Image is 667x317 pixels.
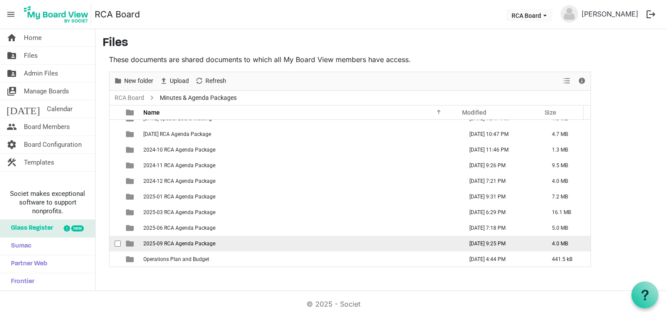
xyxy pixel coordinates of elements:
td: checkbox [109,251,121,267]
span: 2025-03 RCA Agenda Package [143,209,215,215]
span: Refresh [205,76,227,86]
span: 2025-06 RCA Agenda Package [143,225,215,231]
span: Upload [169,76,190,86]
td: checkbox [109,189,121,205]
span: Home [24,29,42,46]
span: New folder [123,76,154,86]
td: January 21, 2025 9:31 PM column header Modified [460,189,543,205]
span: 2024-11 RCA Agenda Package [143,162,215,168]
td: checkbox [109,205,121,220]
td: April 09, 2025 6:29 PM column header Modified [460,205,543,220]
div: View [560,72,575,90]
span: Files [24,47,38,64]
h3: Files [102,36,660,51]
span: Societ makes exceptional software to support nonprofits. [4,189,91,215]
span: people [7,118,17,135]
div: Upload [156,72,192,90]
td: is template cell column header type [121,236,141,251]
span: Glass Register [7,220,53,237]
span: construction [7,154,17,171]
td: September 10, 2025 9:25 PM column header Modified [460,236,543,251]
td: is template cell column header type [121,173,141,189]
span: [DATE] RCA Agenda Package [143,131,211,137]
td: 2025-03 RCA Agenda Package is template cell column header Name [141,205,460,220]
span: 2024-12 RCA Agenda Package [143,178,215,184]
td: October 15, 2024 11:46 PM column header Modified [460,142,543,158]
span: settings [7,136,17,153]
span: Partner Web [7,255,47,273]
td: 2024-12 RCA Agenda Package is template cell column header Name [141,173,460,189]
td: checkbox [109,236,121,251]
td: Operations Plan and Budget is template cell column header Name [141,251,460,267]
span: Operations Plan and Budget [143,256,209,262]
td: is template cell column header type [121,251,141,267]
button: View dropdownbutton [561,76,572,86]
td: 2024-11 RCA Agenda Package is template cell column header Name [141,158,460,173]
span: 2025-01 RCA Agenda Package [143,194,215,200]
td: 5.0 MB is template cell column header Size [543,220,591,236]
span: Modified [462,109,486,116]
button: Upload [158,76,191,86]
a: My Board View Logo [21,3,95,25]
td: 2025-09 RCA Agenda Package is template cell column header Name [141,236,460,251]
span: folder_shared [7,65,17,82]
td: is template cell column header type [121,220,141,236]
button: Refresh [194,76,228,86]
span: Frontier [7,273,34,291]
td: 4.0 MB is template cell column header Size [543,236,591,251]
span: Minutes & Agenda Packages [158,92,238,103]
span: Size [545,109,556,116]
div: new [71,225,84,231]
div: Refresh [192,72,229,90]
td: is template cell column header type [121,205,141,220]
td: 441.5 kB is template cell column header Size [543,251,591,267]
td: is template cell column header type [121,158,141,173]
td: October 08, 2024 10:47 PM column header Modified [460,126,543,142]
td: 7.2 MB is template cell column header Size [543,189,591,205]
td: 2025-06 RCA Agenda Package is template cell column header Name [141,220,460,236]
span: Board Members [24,118,70,135]
td: is template cell column header type [121,189,141,205]
img: My Board View Logo [21,3,91,25]
span: Name [143,109,160,116]
a: RCA Board [95,6,140,23]
span: Calendar [47,100,73,118]
span: menu [3,6,19,23]
a: © 2025 - Societ [307,300,360,308]
td: August 12, 2025 7:18 PM column header Modified [460,220,543,236]
td: 4.7 MB is template cell column header Size [543,126,591,142]
span: Board Configuration [24,136,82,153]
td: 16.1 MB is template cell column header Size [543,205,591,220]
button: RCA Board dropdownbutton [506,9,552,21]
span: switch_account [7,83,17,100]
p: These documents are shared documents to which all My Board View members have access. [109,54,591,65]
td: 2024-09-20 RCA Agenda Package is template cell column header Name [141,126,460,142]
td: December 10, 2024 7:21 PM column header Modified [460,173,543,189]
td: 4.0 MB is template cell column header Size [543,173,591,189]
span: 2025-09 RCA Agenda Package [143,241,215,247]
a: RCA Board [113,92,146,103]
td: is template cell column header type [121,142,141,158]
span: Manage Boards [24,83,69,100]
td: checkbox [109,142,121,158]
span: Templates [24,154,54,171]
span: Sumac [7,238,31,255]
div: Details [575,72,589,90]
td: checkbox [109,126,121,142]
td: 1.3 MB is template cell column header Size [543,142,591,158]
div: New folder [111,72,156,90]
button: logout [642,5,660,23]
span: Admin Files [24,65,58,82]
td: 2024-10 RCA Agenda Package is template cell column header Name [141,142,460,158]
span: [DATE] Special Board Meeting [143,116,212,122]
td: checkbox [109,173,121,189]
td: checkbox [109,220,121,236]
span: 2024-10 RCA Agenda Package [143,147,215,153]
td: November 12, 2024 9:26 PM column header Modified [460,158,543,173]
span: home [7,29,17,46]
button: New folder [112,76,155,86]
a: [PERSON_NAME] [578,5,642,23]
span: folder_shared [7,47,17,64]
td: is template cell column header type [121,126,141,142]
button: Details [576,76,588,86]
